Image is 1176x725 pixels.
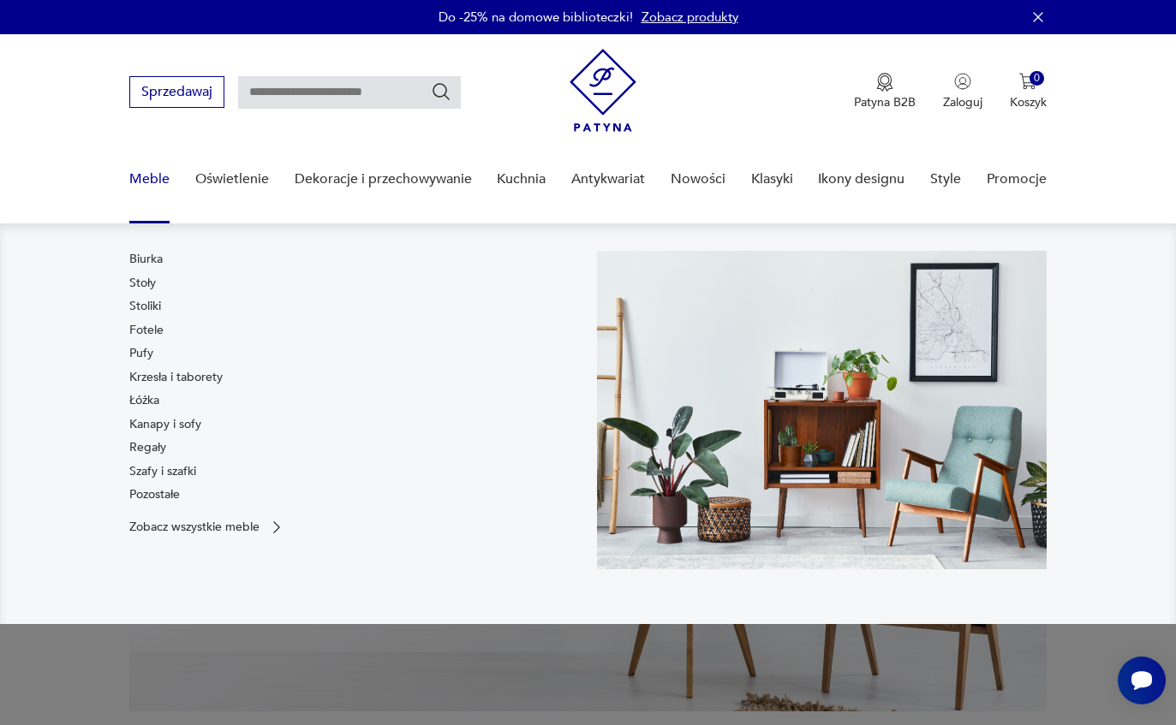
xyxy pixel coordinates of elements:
[930,146,961,212] a: Style
[943,94,982,110] p: Zaloguj
[987,146,1047,212] a: Promocje
[818,146,904,212] a: Ikony designu
[854,94,916,110] p: Patyna B2B
[439,9,633,26] p: Do -25% na domowe biblioteczki!
[1010,73,1047,110] button: 0Koszyk
[1030,71,1044,86] div: 0
[431,81,451,102] button: Szukaj
[943,73,982,110] button: Zaloguj
[1010,94,1047,110] p: Koszyk
[751,146,793,212] a: Klasyki
[954,73,971,90] img: Ikonka użytkownika
[497,146,546,212] a: Kuchnia
[1019,73,1036,90] img: Ikona koszyka
[295,146,472,212] a: Dekoracje i przechowywanie
[129,369,223,386] a: Krzesła i taborety
[571,146,645,212] a: Antykwariat
[129,87,224,99] a: Sprzedawaj
[129,251,163,268] a: Biurka
[1118,657,1166,704] iframe: Smartsupp widget button
[129,519,285,536] a: Zobacz wszystkie meble
[597,251,1047,569] img: 969d9116629659dbb0bd4e745da535dc.jpg
[129,322,164,339] a: Fotele
[129,146,170,212] a: Meble
[129,463,196,480] a: Szafy i szafki
[129,521,260,532] p: Zobacz wszystkie meble
[854,73,916,110] a: Ikona medaluPatyna B2B
[195,146,269,212] a: Oświetlenie
[129,439,166,456] a: Regały
[129,486,180,503] a: Pozostałe
[129,275,156,292] a: Stoły
[854,73,916,110] button: Patyna B2B
[129,392,159,409] a: Łóżka
[671,146,725,212] a: Nowości
[129,76,224,108] button: Sprzedawaj
[129,416,201,433] a: Kanapy i sofy
[876,73,893,92] img: Ikona medalu
[642,9,738,26] a: Zobacz produkty
[570,49,636,132] img: Patyna - sklep z meblami i dekoracjami vintage
[129,345,153,362] a: Pufy
[129,298,161,315] a: Stoliki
